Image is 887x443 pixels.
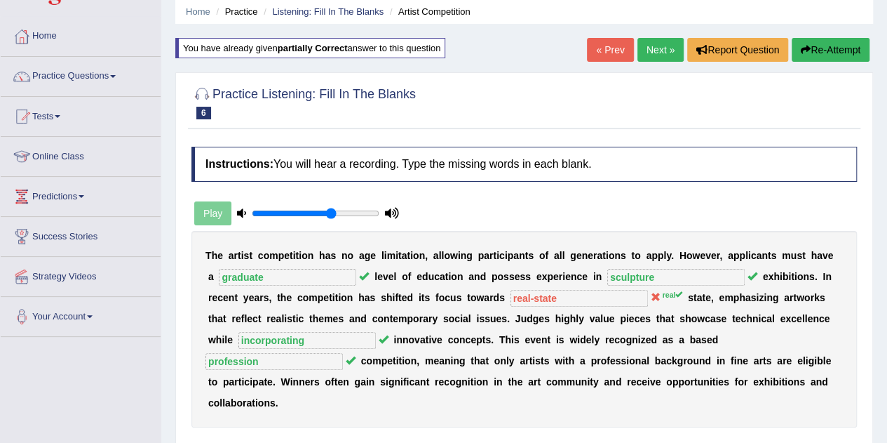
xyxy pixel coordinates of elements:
b: i [748,250,751,261]
b: n [582,250,588,261]
b: a [433,250,439,261]
b: p [658,250,664,261]
b: v [822,250,828,261]
b: h [212,313,218,324]
b: o [797,271,804,282]
b: r [234,250,238,261]
b: e [553,271,559,282]
b: t [525,250,529,261]
b: m [269,250,278,261]
b: s [525,271,531,282]
b: partially correct [278,43,348,53]
b: c [751,250,757,261]
b: e [318,313,324,324]
b: . [671,250,674,261]
b: i [788,271,791,282]
b: t [277,292,280,303]
b: h [773,271,780,282]
b: i [384,250,387,261]
b: a [817,250,822,261]
b: l [244,313,247,324]
b: m [309,292,317,303]
b: a [468,271,474,282]
b: s [244,250,250,261]
b: t [421,292,425,303]
b: , [269,292,271,303]
b: a [484,250,489,261]
b: n [229,292,235,303]
b: t [208,313,212,324]
b: l [663,250,666,261]
b: t [631,250,635,261]
b: l [381,250,384,261]
b: t [258,313,262,324]
b: i [410,250,413,261]
a: Home [186,6,210,17]
b: t [309,313,313,324]
a: Strategy Videos [1,257,161,292]
b: . [815,271,818,282]
b: a [728,250,733,261]
b: t [467,292,470,303]
b: n [596,271,602,282]
b: e [576,250,582,261]
b: g [570,250,576,261]
b: v [705,250,711,261]
b: e [700,250,705,261]
b: o [413,250,419,261]
b: e [417,271,422,282]
b: o [377,313,384,324]
b: o [402,271,408,282]
b: c [499,250,505,261]
b: e [582,271,588,282]
b: p [651,250,658,261]
b: e [284,250,290,261]
b: i [780,271,783,282]
b: s [381,292,386,303]
b: e [370,250,376,261]
b: t [238,250,241,261]
b: t [290,250,293,261]
b: c [298,313,304,324]
b: i [505,250,508,261]
h4: You will hear a recording. Type the missing words in each blank. [191,147,857,182]
b: l [562,250,564,261]
b: a [402,250,407,261]
b: e [719,292,724,303]
b: t [398,292,402,303]
b: h [280,292,287,303]
b: n [761,250,768,261]
b: i [332,292,335,303]
b: d [360,313,367,324]
b: k [814,292,820,303]
b: d [480,271,486,282]
b: a [325,250,331,261]
b: e [247,313,252,324]
b: t [768,250,771,261]
b: e [588,250,593,261]
b: i [338,292,341,303]
b: h [313,313,319,324]
input: blank [510,290,648,307]
b: n [355,313,361,324]
b: s [528,250,534,261]
b: r [259,292,263,303]
a: Listening: Fill In The Blanks [272,6,384,17]
b: m [724,292,733,303]
b: i [606,250,609,261]
b: o [804,292,811,303]
b: t [296,250,299,261]
b: s [370,292,375,303]
b: v [383,271,388,282]
b: l [374,271,377,282]
b: r [489,250,493,261]
b: p [278,250,285,261]
b: p [547,271,553,282]
b: i [284,313,287,324]
b: h [212,250,218,261]
b: t [249,250,252,261]
b: n [614,250,621,261]
a: Home [1,17,161,52]
b: i [448,271,451,282]
b: a [229,250,234,261]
